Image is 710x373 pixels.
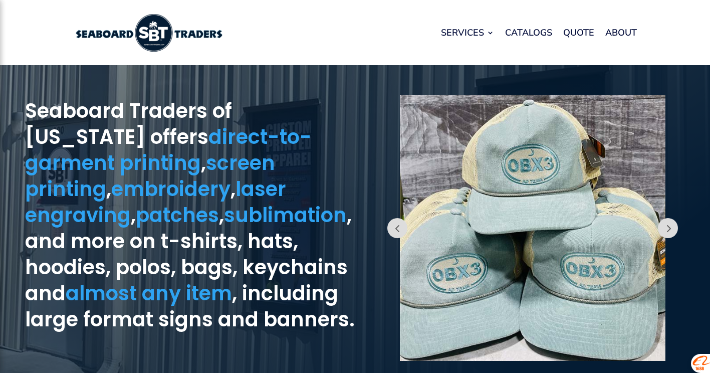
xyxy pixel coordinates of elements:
[658,218,678,238] button: Prev
[25,149,275,203] a: screen printing
[111,175,230,203] a: embroidery
[25,175,286,229] a: laser engraving
[605,14,637,52] a: About
[505,14,552,52] a: Catalogs
[224,201,347,229] a: sublimation
[66,279,232,307] a: almost any item
[25,123,312,177] a: direct-to-garment printing
[563,14,594,52] a: Quote
[136,201,219,229] a: patches
[441,14,494,52] a: Services
[25,98,355,337] h1: Seaboard Traders of [US_STATE] offers , , , , , , and more on t-shirts, hats, hoodies, polos, bag...
[387,218,407,238] button: Prev
[400,95,665,361] img: embroidered hats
